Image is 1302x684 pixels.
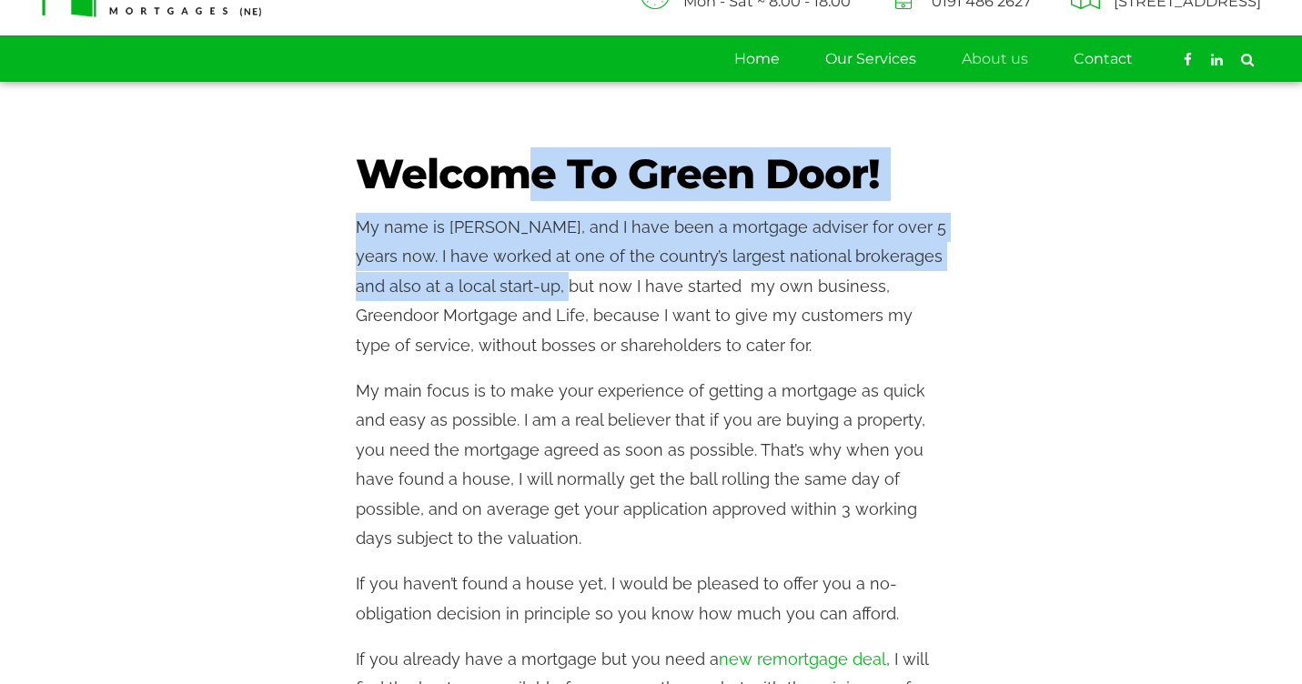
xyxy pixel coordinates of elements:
p: My name is [PERSON_NAME], and I have been a mortgage adviser for over 5 years now. I have worked ... [356,213,947,360]
p: If you haven’t found a house yet, I would be pleased to offer you a no-obligation decision in pri... [356,569,947,629]
p: My main focus is to make your experience of getting a mortgage as quick and easy as possible. I a... [356,377,947,553]
a: Our Services [825,36,916,82]
a: Contact [1074,36,1133,82]
a: Home [734,36,780,82]
span: Welcome To Green Door! [356,147,880,201]
a: About us [962,36,1028,82]
a: new remortgage deal [719,649,886,669]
